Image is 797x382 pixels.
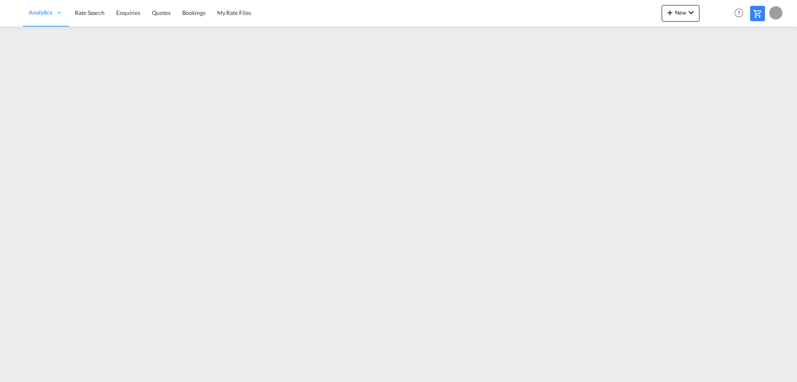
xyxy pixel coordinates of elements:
span: Bookings [182,9,205,16]
span: Analytics [29,8,52,17]
div: Help [732,6,750,21]
span: Quotes [152,9,170,16]
span: Help [732,6,746,20]
span: New [665,9,696,16]
span: Rate Search [75,9,105,16]
span: My Rate Files [217,9,251,16]
span: Enquiries [116,9,140,16]
md-icon: icon-plus 400-fg [665,7,675,17]
button: icon-plus 400-fgNewicon-chevron-down [662,5,699,22]
md-icon: icon-chevron-down [686,7,696,17]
